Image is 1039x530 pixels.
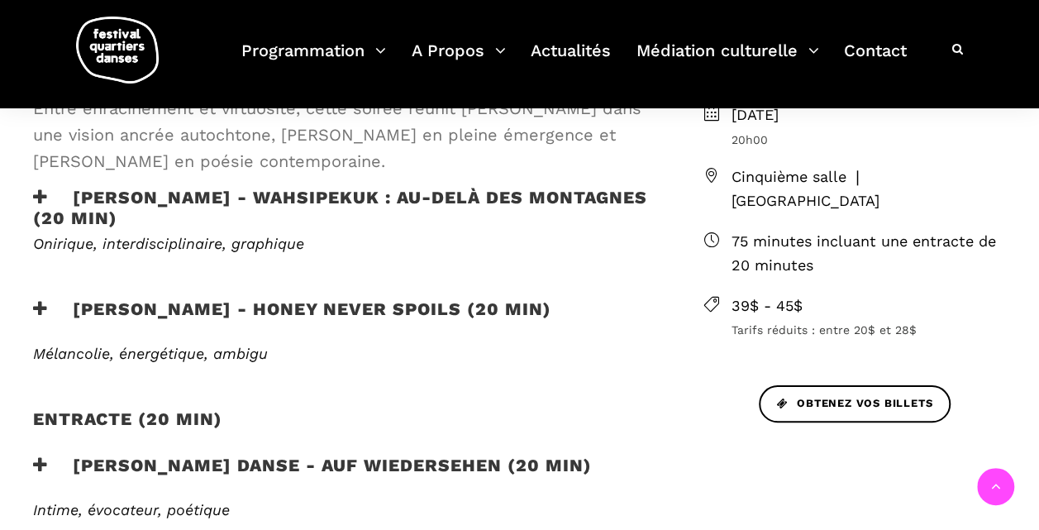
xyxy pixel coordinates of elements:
a: Obtenez vos billets [759,385,951,423]
span: 39$ - 45$ [731,294,1006,318]
span: Tarifs réduits : entre 20$ et 28$ [731,321,1006,339]
a: Actualités [531,36,611,85]
a: Programmation [241,36,386,85]
span: 75 minutes incluant une entracte de 20 minutes [731,230,1006,278]
a: A Propos [412,36,506,85]
span: Onirique, interdisciplinaire, graphique [33,235,304,252]
span: Entre enracinement et virtuosité, cette soirée réunit [PERSON_NAME] dans une vision ancrée autoch... [33,95,650,174]
h2: Entracte (20 MIN) [33,408,222,450]
span: 20h00 [731,131,1006,149]
a: Contact [844,36,907,85]
em: Intime, évocateur, poétique [33,501,230,518]
span: Cinquième salle ❘ [GEOGRAPHIC_DATA] [731,165,1006,213]
span: [DATE] [731,103,1006,127]
a: Médiation culturelle [636,36,819,85]
h3: [PERSON_NAME] Danse - Auf Wiedersehen (20 min) [33,455,592,496]
img: logo-fqd-med [76,17,159,84]
h3: [PERSON_NAME] - Honey Never Spoils (20 min) [33,298,551,340]
h3: [PERSON_NAME] - WAHSIPEKUK : Au-delà des montagnes (20 min) [33,187,650,228]
em: Mélancolie, énergétique, ambigu [33,345,268,362]
span: Obtenez vos billets [777,395,932,413]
